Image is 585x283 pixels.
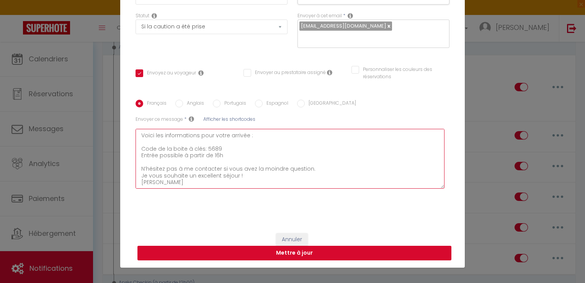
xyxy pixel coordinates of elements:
label: Français [143,100,167,108]
span: Afficher les shortcodes [203,116,255,122]
label: Portugais [221,100,246,108]
i: Envoyer au prestataire si il est assigné [327,69,332,76]
i: Booking status [152,13,157,19]
label: Envoyer à cet email [297,12,342,20]
i: Sms [189,116,194,122]
label: Espagnol [263,100,288,108]
i: Envoyer au voyageur [198,70,204,76]
label: Anglais [183,100,204,108]
label: Envoyer ce message [136,116,183,123]
label: [GEOGRAPHIC_DATA] [305,100,356,108]
button: Annuler [276,233,308,246]
label: Statut [136,12,149,20]
i: Recipient [348,13,353,19]
span: [EMAIL_ADDRESS][DOMAIN_NAME] [301,22,386,30]
button: Mettre à jour [137,246,451,260]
